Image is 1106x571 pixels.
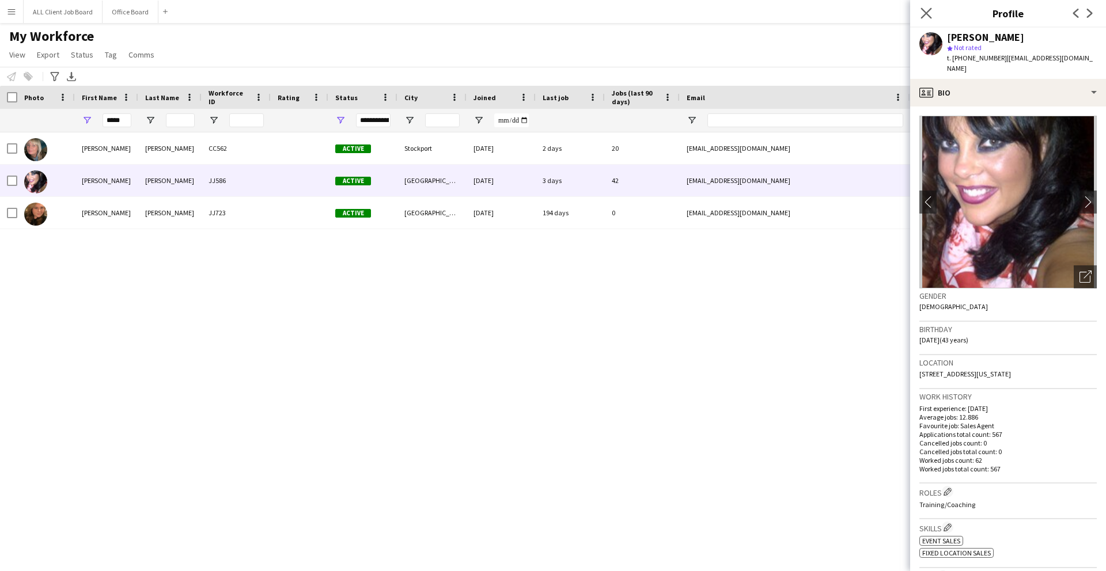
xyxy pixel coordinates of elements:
[128,50,154,60] span: Comms
[707,113,903,127] input: Email Filter Input
[37,50,59,60] span: Export
[65,70,78,83] app-action-btn: Export XLSX
[103,113,131,127] input: First Name Filter Input
[24,203,47,226] img: Nicole Palmer
[919,521,1097,534] h3: Skills
[467,165,536,196] div: [DATE]
[335,93,358,102] span: Status
[24,170,47,193] img: Nicola Smith
[543,93,569,102] span: Last job
[138,165,202,196] div: [PERSON_NAME]
[82,93,117,102] span: First Name
[105,50,117,60] span: Tag
[919,430,1097,439] p: Applications total count: 567
[919,357,1097,368] h3: Location
[75,197,138,229] div: [PERSON_NAME]
[919,391,1097,402] h3: Work history
[947,54,1093,73] span: | [EMAIL_ADDRESS][DOMAIN_NAME]
[425,113,460,127] input: City Filter Input
[335,209,371,218] span: Active
[24,1,103,23] button: ALL Client Job Board
[919,336,968,344] span: [DATE] (43 years)
[1074,265,1097,288] div: Open photos pop-in
[919,302,988,311] span: [DEMOGRAPHIC_DATA]
[202,197,271,229] div: JJ723
[910,79,1106,106] div: Bio
[919,500,975,509] span: Training/Coaching
[536,132,605,164] div: 2 days
[919,447,1097,456] p: Cancelled jobs total count: 0
[397,165,467,196] div: [GEOGRAPHIC_DATA]
[536,197,605,229] div: 194 days
[919,324,1097,334] h3: Birthday
[404,93,418,102] span: City
[9,28,94,45] span: My Workforce
[404,115,415,125] button: Open Filter Menu
[5,47,30,62] a: View
[474,115,484,125] button: Open Filter Menu
[922,549,991,557] span: Fixed location sales
[202,132,271,164] div: CC562
[100,47,122,62] a: Tag
[75,132,138,164] div: [PERSON_NAME]
[947,54,1007,62] span: t. [PHONE_NUMBER]
[605,165,680,196] div: 42
[209,115,219,125] button: Open Filter Menu
[75,165,138,196] div: [PERSON_NAME]
[474,93,496,102] span: Joined
[922,536,960,545] span: Event sales
[680,132,910,164] div: [EMAIL_ADDRESS][DOMAIN_NAME]
[397,132,467,164] div: Stockport
[605,197,680,229] div: 0
[335,144,371,153] span: Active
[680,165,910,196] div: [EMAIL_ADDRESS][DOMAIN_NAME]
[494,113,529,127] input: Joined Filter Input
[32,47,64,62] a: Export
[910,6,1106,21] h3: Profile
[24,93,44,102] span: Photo
[687,115,697,125] button: Open Filter Menu
[919,465,1097,473] p: Worked jobs total count: 567
[278,93,300,102] span: Rating
[680,197,910,229] div: [EMAIL_ADDRESS][DOMAIN_NAME]
[202,165,271,196] div: JJ586
[919,439,1097,447] p: Cancelled jobs count: 0
[138,132,202,164] div: [PERSON_NAME]
[124,47,159,62] a: Comms
[919,291,1097,301] h3: Gender
[919,116,1097,288] img: Crew avatar or photo
[229,113,264,127] input: Workforce ID Filter Input
[919,370,1011,378] span: [STREET_ADDRESS][US_STATE]
[919,456,1097,465] p: Worked jobs count: 62
[919,413,1097,421] p: Average jobs: 12.886
[71,50,93,60] span: Status
[335,115,346,125] button: Open Filter Menu
[48,70,62,83] app-action-btn: Advanced filters
[954,43,982,52] span: Not rated
[467,197,536,229] div: [DATE]
[397,197,467,229] div: [GEOGRAPHIC_DATA]
[612,89,659,106] span: Jobs (last 90 days)
[66,47,98,62] a: Status
[103,1,158,23] button: Office Board
[145,93,179,102] span: Last Name
[335,177,371,185] span: Active
[24,138,47,161] img: Nicola Lewis
[209,89,250,106] span: Workforce ID
[536,165,605,196] div: 3 days
[919,486,1097,498] h3: Roles
[166,113,195,127] input: Last Name Filter Input
[467,132,536,164] div: [DATE]
[687,93,705,102] span: Email
[145,115,156,125] button: Open Filter Menu
[919,404,1097,413] p: First experience: [DATE]
[947,32,1024,43] div: [PERSON_NAME]
[82,115,92,125] button: Open Filter Menu
[138,197,202,229] div: [PERSON_NAME]
[605,132,680,164] div: 20
[9,50,25,60] span: View
[919,421,1097,430] p: Favourite job: Sales Agent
